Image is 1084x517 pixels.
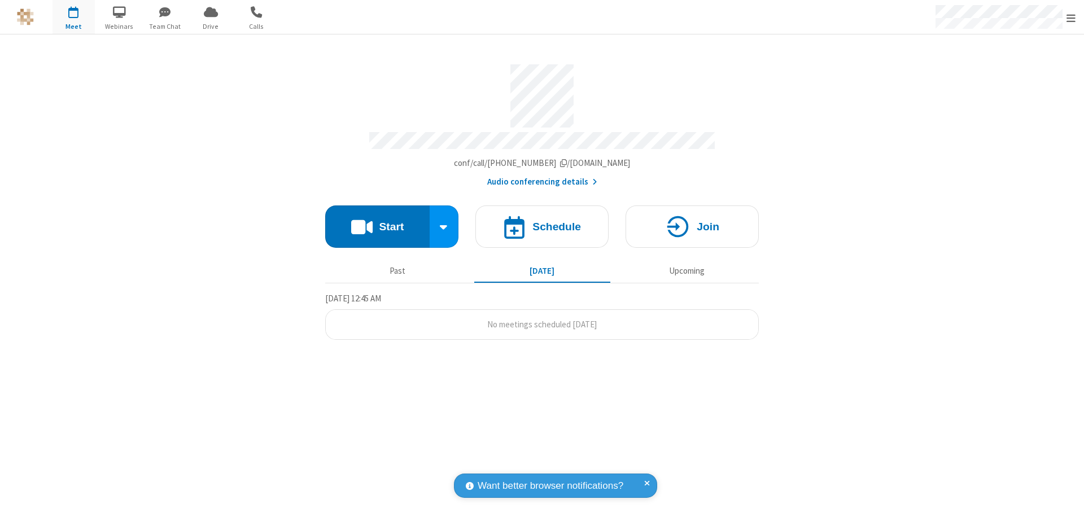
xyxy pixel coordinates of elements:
[454,157,631,168] span: Copy my meeting room link
[144,21,186,32] span: Team Chat
[325,292,759,340] section: Today's Meetings
[487,176,597,189] button: Audio conferencing details
[235,21,278,32] span: Calls
[487,319,597,330] span: No meetings scheduled [DATE]
[330,260,466,282] button: Past
[626,205,759,248] button: Join
[475,205,609,248] button: Schedule
[619,260,755,282] button: Upcoming
[325,56,759,189] section: Account details
[17,8,34,25] img: QA Selenium DO NOT DELETE OR CHANGE
[697,221,719,232] h4: Join
[430,205,459,248] div: Start conference options
[478,479,623,493] span: Want better browser notifications?
[98,21,141,32] span: Webinars
[474,260,610,282] button: [DATE]
[325,293,381,304] span: [DATE] 12:45 AM
[532,221,581,232] h4: Schedule
[325,205,430,248] button: Start
[454,157,631,170] button: Copy my meeting room linkCopy my meeting room link
[190,21,232,32] span: Drive
[379,221,404,232] h4: Start
[53,21,95,32] span: Meet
